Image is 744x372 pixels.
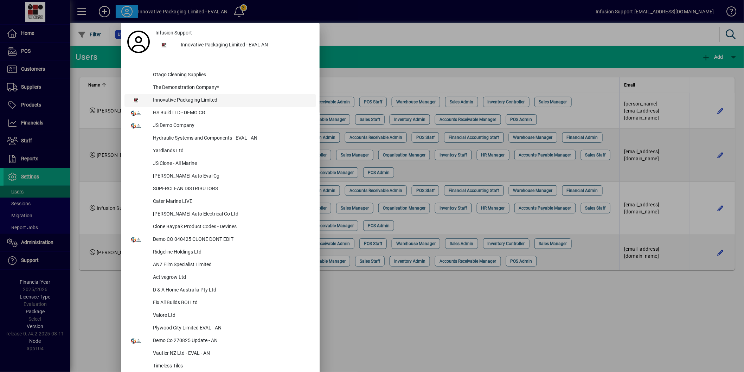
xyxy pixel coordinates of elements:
[147,322,316,335] div: Plywood City Limited EVAL - AN
[147,221,316,233] div: Clone Baypak Product Codes - Devines
[124,170,316,183] button: [PERSON_NAME] Auto Eval Cg
[124,335,316,347] button: Demo Co 270825 Update - AN
[147,259,316,271] div: ANZ Film Specialist Limited
[147,208,316,221] div: [PERSON_NAME] Auto Electrical Co Ltd
[124,246,316,259] button: Ridgeline Holdings Ltd
[147,246,316,259] div: Ridgeline Holdings Ltd
[124,271,316,284] button: Activegrow Ltd
[147,82,316,94] div: The Demonstration Company*
[124,69,316,82] button: Otago Cleaning Supplies
[147,347,316,360] div: Vautier NZ Ltd - EVAL - AN
[147,107,316,120] div: HS Build LTD - DEMO CG
[124,82,316,94] button: The Demonstration Company*
[124,183,316,195] button: SUPERCLEAN DISTRIBUTORS
[147,170,316,183] div: [PERSON_NAME] Auto Eval Cg
[124,120,316,132] button: JS Demo Company
[147,183,316,195] div: SUPERCLEAN DISTRIBUTORS
[124,107,316,120] button: HS Build LTD - DEMO CG
[124,195,316,208] button: Cater Marine LIVE
[153,39,316,52] button: Innovative Packaging Limited - EVAL AN
[175,39,316,52] div: Innovative Packaging Limited - EVAL AN
[124,94,316,107] button: Innovative Packaging Limited
[147,69,316,82] div: Otago Cleaning Supplies
[147,284,316,297] div: D & A Home Australia Pty Ltd
[155,29,192,37] span: Infusion Support
[124,297,316,309] button: Fix All Builds BOI Ltd
[124,322,316,335] button: Plywood City Limited EVAL - AN
[147,309,316,322] div: Valore Ltd
[147,335,316,347] div: Demo Co 270825 Update - AN
[124,309,316,322] button: Valore Ltd
[124,233,316,246] button: Demo CO 040425 CLONE DONT EDIT
[147,233,316,246] div: Demo CO 040425 CLONE DONT EDIT
[153,26,316,39] a: Infusion Support
[147,132,316,145] div: Hydraulic Systems and Components - EVAL - AN
[124,132,316,145] button: Hydraulic Systems and Components - EVAL - AN
[147,158,316,170] div: JS Clone - All Marine
[124,259,316,271] button: ANZ Film Specialist Limited
[124,347,316,360] button: Vautier NZ Ltd - EVAL - AN
[147,271,316,284] div: Activegrow Ltd
[147,120,316,132] div: JS Demo Company
[124,158,316,170] button: JS Clone - All Marine
[147,94,316,107] div: Innovative Packaging Limited
[124,36,153,48] a: Profile
[147,297,316,309] div: Fix All Builds BOI Ltd
[147,145,316,158] div: Yardlands Ltd
[147,195,316,208] div: Cater Marine LIVE
[124,284,316,297] button: D & A Home Australia Pty Ltd
[124,221,316,233] button: Clone Baypak Product Codes - Devines
[124,145,316,158] button: Yardlands Ltd
[124,208,316,221] button: [PERSON_NAME] Auto Electrical Co Ltd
